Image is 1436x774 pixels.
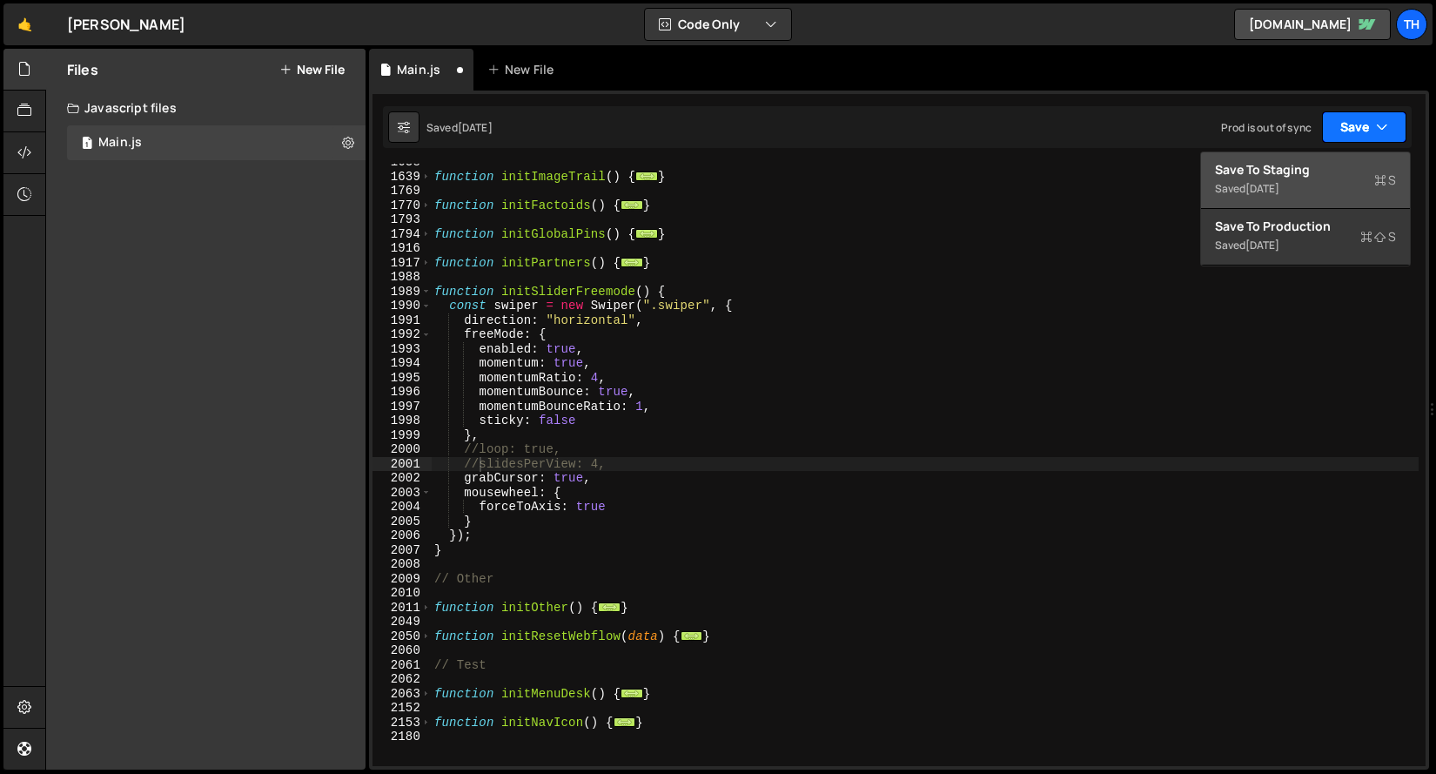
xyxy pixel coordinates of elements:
[372,299,432,313] div: 1990
[645,9,791,40] button: Code Only
[372,572,432,587] div: 2009
[372,342,432,357] div: 1993
[1245,181,1279,196] div: [DATE]
[621,257,643,266] span: ...
[1221,120,1312,135] div: Prod is out of sync
[372,199,432,213] div: 1770
[614,717,636,726] span: ...
[372,730,432,744] div: 2180
[372,313,432,328] div: 1991
[372,170,432,185] div: 1639
[372,486,432,501] div: 2003
[1245,238,1279,252] div: [DATE]
[372,241,432,256] div: 1916
[372,658,432,673] div: 2061
[372,227,432,242] div: 1794
[82,138,92,151] span: 1
[372,701,432,716] div: 2152
[636,228,659,238] span: ...
[621,199,643,209] span: ...
[372,601,432,616] div: 2011
[372,687,432,702] div: 2063
[1201,152,1410,209] button: Save to StagingS Saved[DATE]
[372,716,432,730] div: 2153
[372,356,432,371] div: 1994
[279,63,345,77] button: New File
[372,543,432,558] div: 2007
[397,61,440,78] div: Main.js
[372,643,432,658] div: 2060
[372,371,432,386] div: 1995
[599,602,621,611] span: ...
[636,171,659,180] span: ...
[372,212,432,227] div: 1793
[1322,111,1406,143] button: Save
[621,688,643,697] span: ...
[372,557,432,572] div: 2008
[67,60,98,79] h2: Files
[372,615,432,629] div: 2049
[372,400,432,414] div: 1997
[1215,178,1396,199] div: Saved
[1215,218,1396,235] div: Save to Production
[3,3,46,45] a: 🤙
[372,256,432,271] div: 1917
[372,586,432,601] div: 2010
[487,61,560,78] div: New File
[372,385,432,400] div: 1996
[372,471,432,486] div: 2002
[1215,235,1396,256] div: Saved
[372,184,432,199] div: 1769
[372,414,432,428] div: 1998
[372,515,432,529] div: 2005
[372,672,432,687] div: 2062
[372,457,432,472] div: 2001
[372,629,432,644] div: 2050
[1360,228,1396,246] span: S
[372,428,432,443] div: 1999
[372,442,432,457] div: 2000
[1396,9,1427,40] a: Th
[1374,172,1396,189] span: S
[372,270,432,285] div: 1988
[372,528,432,543] div: 2006
[67,14,185,35] div: [PERSON_NAME]
[681,630,703,640] span: ...
[458,120,493,135] div: [DATE]
[67,125,366,160] div: 16840/46037.js
[372,500,432,515] div: 2004
[372,285,432,300] div: 1989
[1215,161,1396,178] div: Save to Staging
[1234,9,1391,40] a: [DOMAIN_NAME]
[426,120,493,135] div: Saved
[372,327,432,342] div: 1992
[46,91,366,125] div: Javascript files
[98,135,142,151] div: Main.js
[1201,209,1410,266] button: Save to ProductionS Saved[DATE]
